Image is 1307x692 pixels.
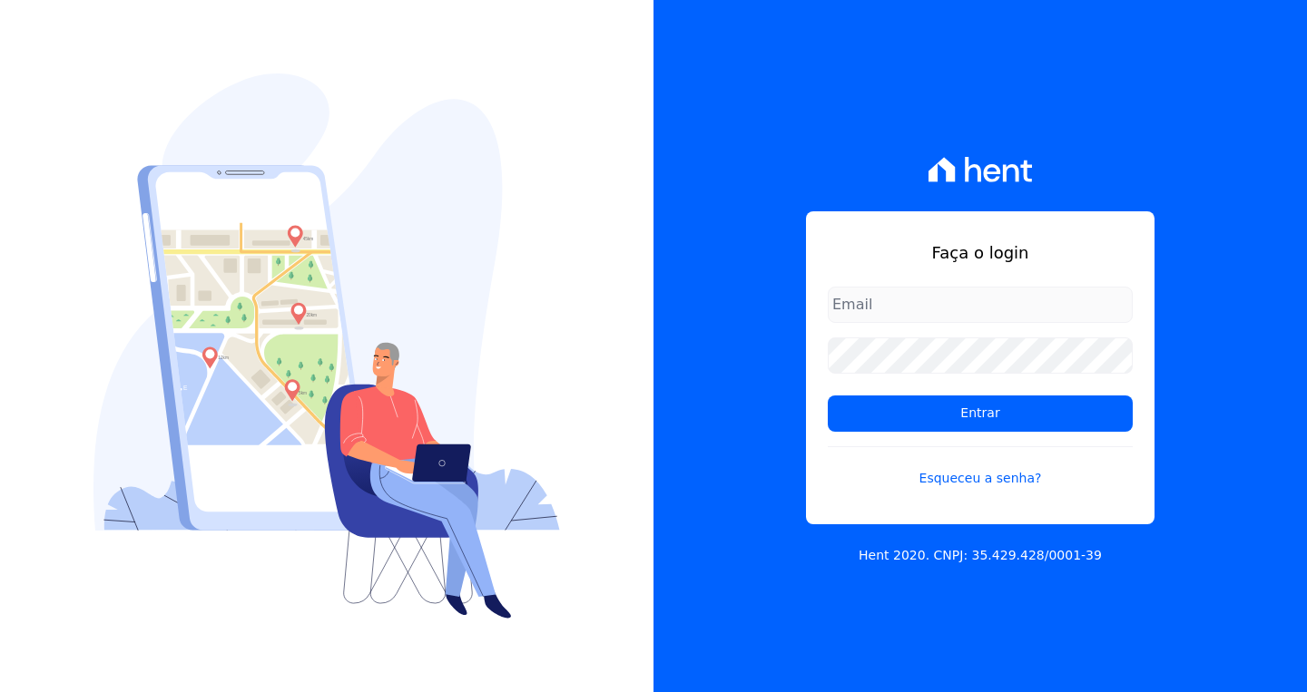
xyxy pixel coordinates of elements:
p: Hent 2020. CNPJ: 35.429.428/0001-39 [859,546,1102,565]
input: Entrar [828,395,1133,432]
img: Login [93,73,560,619]
input: Email [828,287,1133,323]
h1: Faça o login [828,240,1133,265]
a: Esqueceu a senha? [828,446,1133,488]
